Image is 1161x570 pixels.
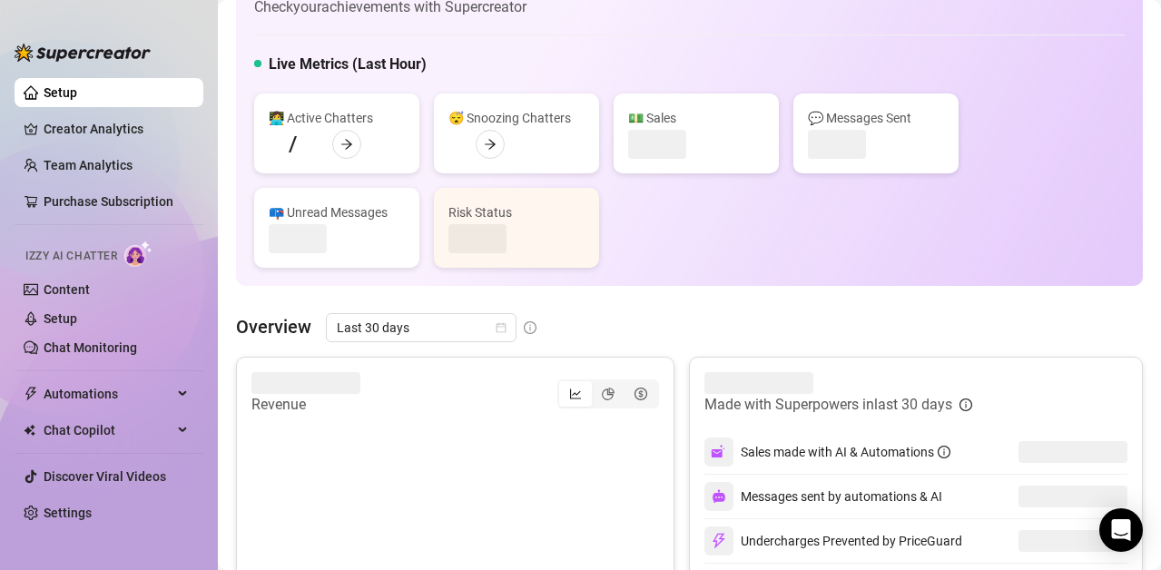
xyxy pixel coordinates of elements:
[44,506,92,520] a: Settings
[236,313,311,340] article: Overview
[269,54,427,75] h5: Live Metrics (Last Hour)
[959,398,972,411] span: info-circle
[448,108,585,128] div: 😴 Snoozing Chatters
[524,321,536,334] span: info-circle
[496,322,507,333] span: calendar
[24,424,35,437] img: Chat Copilot
[569,388,582,400] span: line-chart
[448,202,585,222] div: Risk Status
[711,533,727,549] img: svg%3e
[269,202,405,222] div: 📪 Unread Messages
[44,85,77,100] a: Setup
[635,388,647,400] span: dollar-circle
[484,138,497,151] span: arrow-right
[44,379,172,408] span: Automations
[44,311,77,326] a: Setup
[44,469,166,484] a: Discover Viral Videos
[44,187,189,216] a: Purchase Subscription
[938,446,950,458] span: info-circle
[25,248,117,265] span: Izzy AI Chatter
[711,444,727,460] img: svg%3e
[704,526,962,555] div: Undercharges Prevented by PriceGuard
[44,340,137,355] a: Chat Monitoring
[741,442,950,462] div: Sales made with AI & Automations
[712,489,726,504] img: svg%3e
[124,241,153,267] img: AI Chatter
[44,114,189,143] a: Creator Analytics
[44,282,90,297] a: Content
[337,314,506,341] span: Last 30 days
[44,158,133,172] a: Team Analytics
[24,387,38,401] span: thunderbolt
[251,394,360,416] article: Revenue
[340,138,353,151] span: arrow-right
[602,388,615,400] span: pie-chart
[1099,508,1143,552] div: Open Intercom Messenger
[15,44,151,62] img: logo-BBDzfeDw.svg
[269,108,405,128] div: 👩‍💻 Active Chatters
[808,108,944,128] div: 💬 Messages Sent
[628,108,764,128] div: 💵 Sales
[704,394,952,416] article: Made with Superpowers in last 30 days
[44,416,172,445] span: Chat Copilot
[704,482,942,511] div: Messages sent by automations & AI
[557,379,659,408] div: segmented control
